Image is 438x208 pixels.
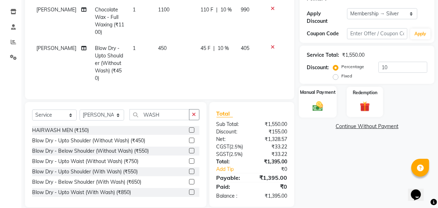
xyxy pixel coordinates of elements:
[32,189,131,196] div: Blow Dry - Upto Waist (With Wash) (₹850)
[211,166,259,173] a: Add Tip
[200,45,210,52] span: 45 F
[36,6,76,13] span: [PERSON_NAME]
[211,192,252,200] div: Balance :
[259,166,292,173] div: ₹0
[211,151,252,158] div: ( )
[252,173,292,182] div: ₹1,395.00
[301,123,433,130] a: Continue Without Payment
[252,121,292,128] div: ₹1,550.00
[307,30,347,37] div: Coupon Code
[211,128,252,136] div: Discount:
[300,89,336,96] label: Manual Payment
[217,151,229,157] span: SGST
[252,192,292,200] div: ₹1,395.00
[241,45,249,51] span: 405
[252,128,292,136] div: ₹155.00
[158,45,167,51] span: 450
[307,64,329,71] div: Discount:
[211,173,252,182] div: Payable:
[252,158,292,166] div: ₹1,395.00
[408,179,431,201] iframe: chat widget
[410,29,431,39] button: Apply
[347,28,407,39] input: Enter Offer / Coupon Code
[309,100,326,112] img: _cash.svg
[133,45,136,51] span: 1
[252,143,292,151] div: ₹33.22
[231,144,242,149] span: 2.5%
[95,45,123,81] span: Blow Dry - Upto Shoulder (Without Wash) (₹450)
[252,182,292,191] div: ₹0
[220,6,232,14] span: 10 %
[158,6,169,13] span: 1100
[211,158,252,166] div: Total:
[32,147,149,155] div: Blow Dry - Below Shoulder (Without Wash) (₹550)
[211,182,252,191] div: Paid:
[342,51,365,59] div: ₹1,550.00
[32,137,145,144] div: Blow Dry - Upto Shoulder (Without Wash) (₹450)
[307,10,347,25] div: Apply Discount
[217,143,230,150] span: CGST
[32,127,89,134] div: HAIRWASH MEN (₹150)
[353,90,377,96] label: Redemption
[231,151,241,157] span: 2.5%
[307,51,339,59] div: Service Total:
[211,136,252,143] div: Net:
[200,6,213,14] span: 110 F
[213,45,215,52] span: |
[32,178,141,186] div: Blow Dry - Below Shoulder (With Wash) (₹650)
[218,45,229,52] span: 10 %
[357,100,373,113] img: _gift.svg
[32,168,138,176] div: Blow Dry - Upto Shoulder (With Wash) (₹550)
[252,151,292,158] div: ₹33.22
[211,143,252,151] div: ( )
[252,136,292,143] div: ₹1,328.57
[241,6,249,13] span: 990
[32,158,138,165] div: Blow Dry - Upto Waist (Without Wash) (₹750)
[133,6,136,13] span: 1
[95,6,124,35] span: Chocolate Wax - Full Waxing (₹1100)
[217,110,233,117] span: Total
[341,64,364,70] label: Percentage
[211,121,252,128] div: Sub Total:
[129,109,189,120] input: Search or Scan
[341,73,352,79] label: Fixed
[216,6,218,14] span: |
[36,45,76,51] span: [PERSON_NAME]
